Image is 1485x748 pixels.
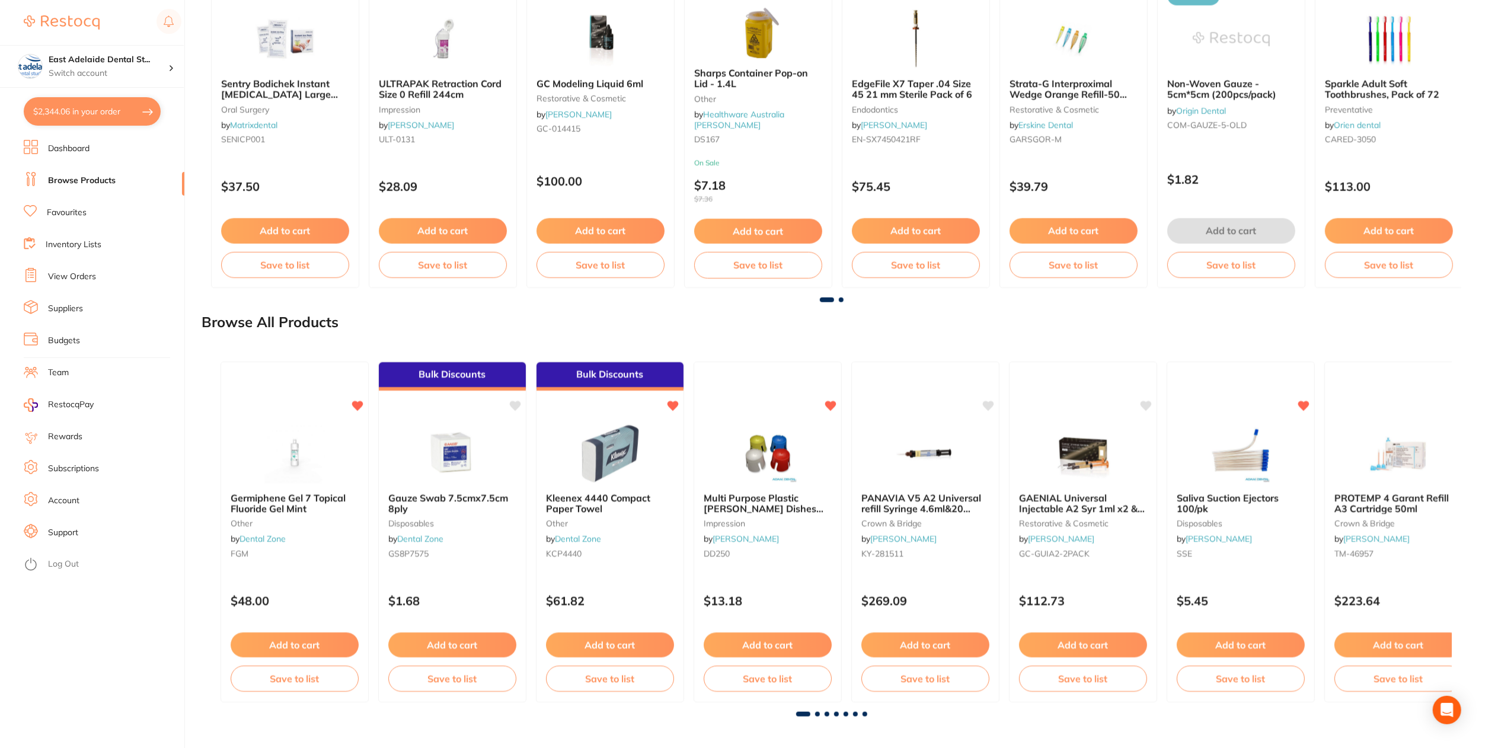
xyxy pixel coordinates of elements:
a: Subscriptions [48,463,99,475]
a: [PERSON_NAME] [713,533,779,544]
span: by [1010,120,1073,130]
button: Save to list [1325,252,1453,278]
small: restorative & cosmetic [1010,105,1138,114]
button: Add to cart [546,632,674,657]
button: Save to list [231,666,359,692]
span: by [861,533,937,544]
img: Multi Purpose Plastic Dappen Dishes 300pk Assorted [729,424,806,483]
button: Save to list [1019,666,1147,692]
b: Strata-G Interproximal Wedge Orange Refill-50 pack [1010,78,1138,100]
a: Erskine Dental [1018,120,1073,130]
img: ULTRAPAK Retraction Cord Size 0 Refill 244cm [404,9,481,69]
a: Team [48,367,69,379]
a: Support [48,527,78,539]
button: Add to cart [1019,632,1147,657]
span: by [546,533,601,544]
button: Save to list [221,252,349,278]
button: Add to cart [231,632,359,657]
small: other [694,94,822,104]
a: Dashboard [48,143,90,155]
button: Save to list [861,666,989,692]
span: GC-GUIA2-2PACK [1019,548,1090,559]
button: Save to list [1177,666,1305,692]
small: crown & bridge [1334,519,1462,528]
span: RestocqPay [48,399,94,411]
p: $48.00 [231,594,359,608]
small: Disposables [388,519,516,528]
small: DS167 [694,135,822,144]
b: GAENIAL Universal Injectable A2 Syr 1ml x2 & 20 Disp tips [1019,493,1147,514]
a: View Orders [48,271,96,283]
small: SENICP001 [221,135,349,144]
b: PANAVIA V5 A2 Universal refill Syringe 4.6ml&20 Mixing tips [861,493,989,514]
span: by [388,533,443,544]
small: EN-SX7450421RF [852,135,980,144]
span: by [1019,533,1094,544]
div: Bulk Discounts [379,362,526,391]
p: $269.09 [861,594,989,608]
a: [PERSON_NAME] [388,120,454,130]
button: Add to cart [861,632,989,657]
p: $223.64 [1334,594,1462,608]
img: Gauze Swab 7.5cmx7.5cm 8ply [414,424,491,483]
button: Add to cart [1177,632,1305,657]
button: Save to list [379,252,507,278]
span: by [536,109,612,120]
p: $75.45 [852,180,980,193]
button: $2,344.06 in your order [24,97,161,126]
b: Saliva Suction Ejectors 100/pk [1177,493,1305,514]
small: preventative [1325,105,1453,114]
span: by [379,120,454,130]
img: GC Modeling Liquid 6ml [562,9,639,69]
button: Add to cart [1334,632,1462,657]
button: Save to list [1167,252,1295,278]
button: Log Out [24,555,181,574]
span: $7.36 [694,195,822,203]
span: TM-46957 [1334,548,1374,559]
p: $7.18 [694,178,822,203]
b: PROTEMP 4 Garant Refill A3 Cartridge 50ml [1334,493,1462,514]
button: Save to list [694,252,822,278]
small: impression [379,105,507,114]
img: GAENIAL Universal Injectable A2 Syr 1ml x2 & 20 Disp tips [1045,424,1122,483]
a: Healthware Australia [PERSON_NAME] [694,109,784,130]
span: Multi Purpose Plastic [PERSON_NAME] Dishes 300pk Assorted [704,492,823,526]
span: by [1167,106,1226,116]
img: Restocq Logo [24,15,100,30]
a: Matrixdental [230,120,277,130]
img: PROTEMP 4 Garant Refill A3 Cartridge 50ml [1360,424,1437,483]
a: Inventory Lists [46,239,101,251]
img: Sparkle Adult Soft Toothbrushes, Pack of 72 [1350,9,1427,69]
img: RestocqPay [24,398,38,412]
small: restorative & cosmetic [536,94,665,103]
button: Add to cart [704,632,832,657]
a: [PERSON_NAME] [545,109,612,120]
button: Add to cart [694,219,822,244]
img: EdgeFile X7 Taper .04 Size 45 21 mm Sterile Pack of 6 [877,9,954,69]
span: Kleenex 4440 Compact Paper Towel [546,492,650,514]
img: Sentry Bodichek Instant Ice Pack Large 120x 240mm (24) ICP001 [247,9,324,69]
b: Multi Purpose Plastic Dappen Dishes 300pk Assorted [704,493,832,514]
small: ULT-0131 [379,135,507,144]
small: other [546,519,674,528]
button: Add to cart [852,218,980,243]
a: Restocq Logo [24,9,100,36]
small: CARED-3050 [1325,135,1453,144]
button: Save to list [1010,252,1138,278]
b: Kleenex 4440 Compact Paper Towel [546,493,674,514]
span: by [704,533,779,544]
img: East Adelaide Dental Studio [18,55,42,78]
span: FGM [231,548,248,559]
p: $113.00 [1325,180,1453,193]
p: $5.45 [1177,594,1305,608]
button: Add to cart [536,218,665,243]
span: PANAVIA V5 A2 Universal refill Syringe 4.6ml&20 Mixing tips [861,492,981,526]
button: Save to list [704,666,832,692]
span: by [852,120,927,130]
img: Strata-G Interproximal Wedge Orange Refill-50 pack [1035,9,1112,69]
button: Add to cart [221,218,349,243]
p: $100.00 [536,174,665,188]
b: Sparkle Adult Soft Toothbrushes, Pack of 72 [1325,78,1453,100]
p: $1.68 [388,594,516,608]
b: Sentry Bodichek Instant Ice Pack Large 120x 240mm (24) ICP001 [221,78,349,100]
